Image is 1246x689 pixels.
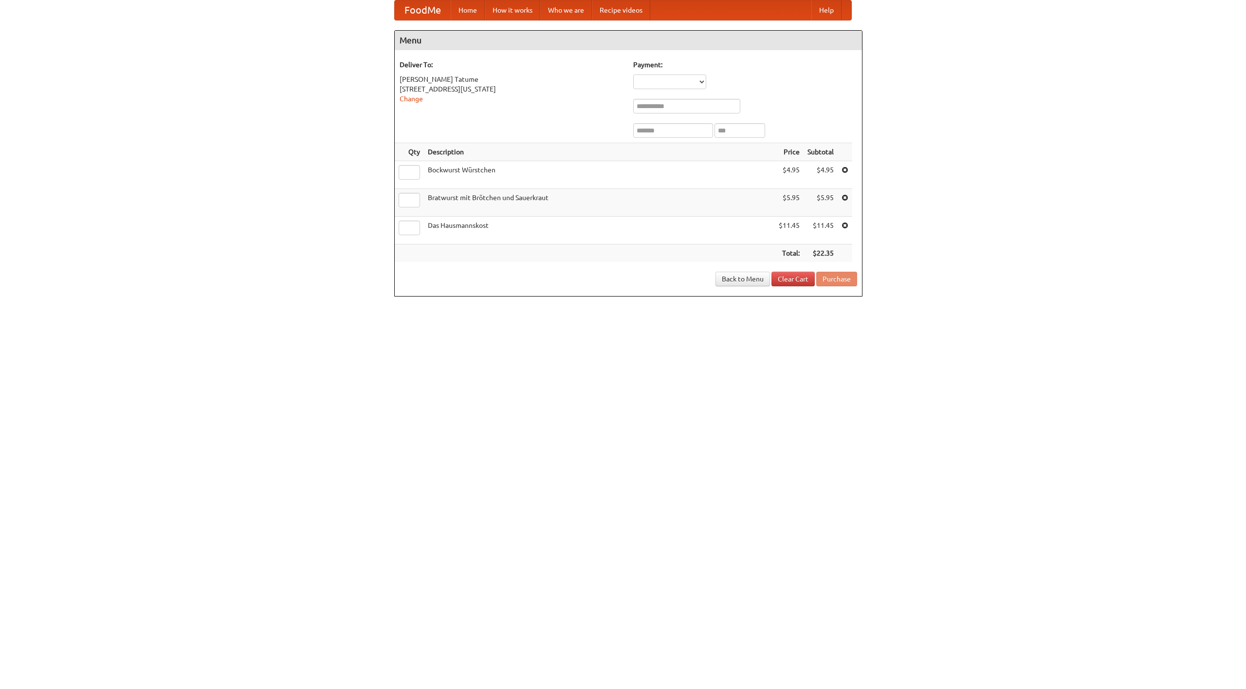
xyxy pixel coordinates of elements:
[485,0,540,20] a: How it works
[775,161,804,189] td: $4.95
[804,217,838,244] td: $11.45
[804,244,838,262] th: $22.35
[400,95,423,103] a: Change
[395,143,424,161] th: Qty
[816,272,857,286] button: Purchase
[400,74,623,84] div: [PERSON_NAME] Tatume
[633,60,857,70] h5: Payment:
[804,143,838,161] th: Subtotal
[775,244,804,262] th: Total:
[395,31,862,50] h4: Menu
[424,217,775,244] td: Das Hausmannskost
[400,84,623,94] div: [STREET_ADDRESS][US_STATE]
[775,217,804,244] td: $11.45
[424,143,775,161] th: Description
[540,0,592,20] a: Who we are
[451,0,485,20] a: Home
[592,0,650,20] a: Recipe videos
[424,189,775,217] td: Bratwurst mit Brötchen und Sauerkraut
[424,161,775,189] td: Bockwurst Würstchen
[400,60,623,70] h5: Deliver To:
[804,189,838,217] td: $5.95
[395,0,451,20] a: FoodMe
[715,272,770,286] a: Back to Menu
[811,0,842,20] a: Help
[804,161,838,189] td: $4.95
[771,272,815,286] a: Clear Cart
[775,189,804,217] td: $5.95
[775,143,804,161] th: Price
